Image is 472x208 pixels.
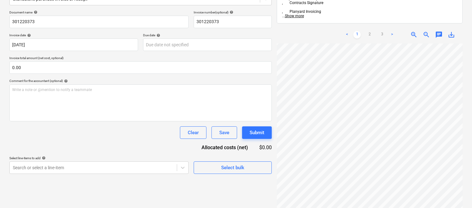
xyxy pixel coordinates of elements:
[211,126,237,139] button: Save
[388,31,396,38] a: Next page
[143,33,272,37] div: Due date
[41,156,46,160] span: help
[180,126,206,139] button: Clear
[378,31,386,38] a: Page 3
[221,164,244,172] div: Select bulk
[9,156,189,160] div: Select line-items to add
[194,161,272,174] button: Select bulk
[26,33,31,37] span: help
[353,31,361,38] a: Page 1 is your current page
[441,178,472,208] iframe: Chat Widget
[423,31,430,38] span: zoom_out
[188,129,199,137] div: Clear
[366,31,373,38] a: Page 2
[258,144,272,151] div: $0.00
[242,126,272,139] button: Submit
[155,33,160,37] span: help
[9,16,189,28] input: Document name
[191,144,258,151] div: Allocated costs (net)
[32,10,37,14] span: help
[194,16,272,28] input: Invoice number
[9,33,138,37] div: Invoice date
[343,31,351,38] a: Previous page
[282,9,457,14] div: , Planyard Invoicing
[143,38,272,51] input: Due date not specified
[282,1,457,5] div: , Contracts Signature
[9,61,272,74] input: Invoice total amount (net cost, optional)
[9,38,138,51] input: Invoice date not specified
[63,79,68,83] span: help
[9,10,189,14] div: Document name
[250,129,264,137] div: Submit
[9,56,272,61] p: Invoice total amount (net cost, optional)
[219,129,229,137] div: Save
[228,10,233,14] span: help
[410,31,418,38] span: zoom_in
[194,10,272,14] div: Invoice number (optional)
[9,79,272,83] div: Comment for the accountant (optional)
[448,31,455,38] span: save_alt
[435,31,443,38] span: chat
[285,14,304,18] span: Show more
[282,14,304,18] span: ...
